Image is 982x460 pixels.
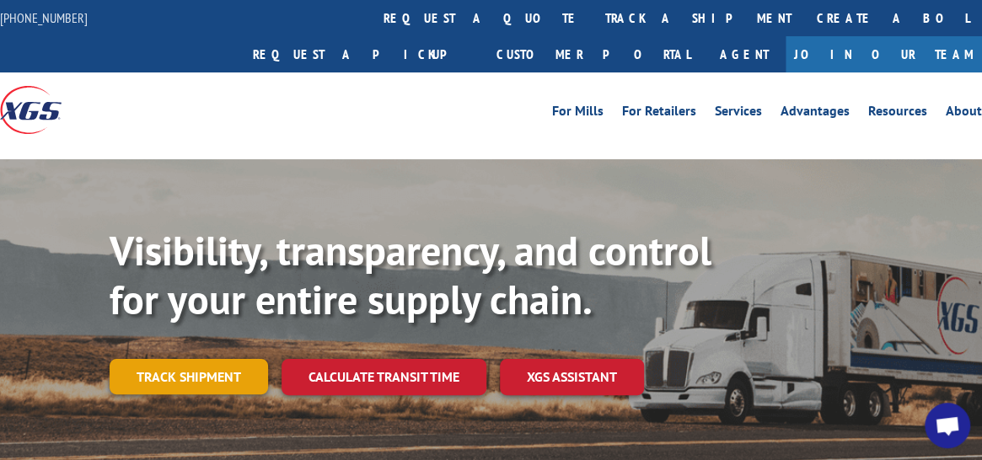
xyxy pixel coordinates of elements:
[240,36,484,72] a: Request a pickup
[622,104,696,123] a: For Retailers
[786,36,982,72] a: Join Our Team
[110,224,711,325] b: Visibility, transparency, and control for your entire supply chain.
[552,104,604,123] a: For Mills
[946,104,982,123] a: About
[703,36,786,72] a: Agent
[110,359,268,394] a: Track shipment
[715,104,762,123] a: Services
[500,359,644,395] a: XGS ASSISTANT
[925,403,970,448] a: Open chat
[282,359,486,395] a: Calculate transit time
[781,104,850,123] a: Advantages
[484,36,703,72] a: Customer Portal
[868,104,927,123] a: Resources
